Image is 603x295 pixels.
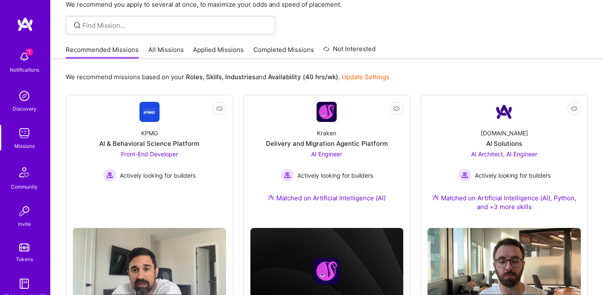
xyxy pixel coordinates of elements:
div: Tokens [16,255,33,264]
a: Update Settings [342,73,389,81]
img: Ateam Purple Icon [432,194,439,201]
img: Ateam Purple Icon [268,194,274,201]
i: icon EyeClosed [216,105,223,112]
img: logo [17,17,33,32]
i: icon EyeClosed [393,105,400,112]
b: Availability (40 hrs/wk) [268,73,338,81]
span: Front-End Developer [121,150,178,158]
div: Community [11,182,38,191]
img: Company Logo [317,102,337,122]
i: icon EyeClosed [571,105,577,112]
div: KPMG [141,129,158,137]
a: Recommended Missions [66,45,139,59]
img: Actively looking for builders [458,168,472,182]
div: Delivery and Migration Agentic Platform [266,139,388,148]
div: Missions [14,142,35,150]
div: AI & Behavioral Science Platform [99,139,199,148]
div: Invite [18,220,31,228]
a: All Missions [148,45,184,59]
img: teamwork [16,125,33,142]
span: Actively looking for builders [475,171,551,180]
img: Community [14,162,34,182]
a: Applied Missions [193,45,244,59]
b: Roles [186,73,203,81]
img: discovery [16,88,33,104]
img: Actively looking for builders [281,168,294,182]
img: guide book [16,275,33,292]
img: Invite [16,203,33,220]
div: [DOMAIN_NAME] [481,129,528,137]
a: Company LogoKPMGAI & Behavioral Science PlatformFront-End Developer Actively looking for builders... [73,102,226,221]
a: Completed Missions [253,45,314,59]
span: AI Engineer [311,150,342,158]
b: Skills [206,73,222,81]
img: Company Logo [494,102,514,122]
b: Industries [225,73,255,81]
i: icon SearchGrey [72,21,82,30]
div: Matched on Artificial Intelligence (AI), Python, and +3 more skills [428,194,581,211]
div: AI Solutions [486,139,522,148]
div: Discovery [13,104,36,113]
span: 1 [26,49,33,55]
span: Actively looking for builders [120,171,196,180]
input: Find Mission... [82,21,269,30]
img: Company Logo [139,102,160,122]
img: Company logo [313,258,340,285]
img: Actively looking for builders [103,168,116,182]
span: AI Architect, AI Engineer [471,150,537,158]
img: bell [16,49,33,65]
div: Matched on Artificial Intelligence (AI) [268,194,386,202]
div: Notifications [10,65,39,74]
img: tokens [19,243,29,251]
span: Actively looking for builders [297,171,373,180]
p: We recommend missions based on your , , and . [66,72,389,81]
a: Company LogoKrakenDelivery and Migration Agentic PlatformAI Engineer Actively looking for builder... [250,102,404,212]
div: Kraken [317,129,336,137]
a: Not Interested [323,44,376,59]
a: Company Logo[DOMAIN_NAME]AI SolutionsAI Architect, AI Engineer Actively looking for buildersActiv... [428,102,581,221]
